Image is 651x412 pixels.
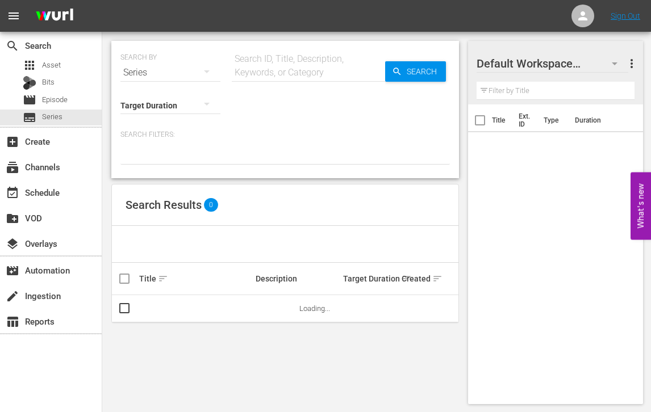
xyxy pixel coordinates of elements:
[6,186,19,200] span: Schedule
[6,264,19,278] span: Automation
[6,212,19,225] span: VOD
[611,11,640,20] a: Sign Out
[120,130,450,140] p: Search Filters:
[625,50,639,77] button: more_vert
[343,272,398,285] div: Target Duration
[6,289,19,303] span: Ingestion
[27,3,82,30] img: ans4CAIJ8jUAAAAAAAAAAAAAAAAAAAAAAAAgQb4GAAAAAAAAAAAAAAAAAAAAAAAAJMjXAAAAAAAAAAAAAAAAAAAAAAAAgAT5G...
[232,52,385,79] div: Search ID, Title, Description, Keywords, or Category
[23,111,36,124] span: Series
[42,111,62,123] span: Series
[42,94,68,106] span: Episode
[512,104,537,136] th: Ext. ID
[6,315,19,329] span: Reports
[120,57,220,89] div: Series
[568,104,636,136] th: Duration
[402,61,446,82] span: Search
[139,272,252,285] div: Title
[158,274,168,284] span: sort
[402,272,427,285] div: Created
[477,48,628,79] div: Default Workspace
[23,76,36,90] div: Bits
[625,57,639,70] span: more_vert
[204,198,218,212] span: 0
[6,161,19,174] span: Channels
[6,39,19,53] span: Search
[385,61,446,82] button: Search
[6,237,19,251] span: Overlays
[23,93,36,107] span: Episode
[42,77,55,88] span: Bits
[631,173,651,240] button: Open Feedback Widget
[126,198,202,212] span: Search Results
[7,9,20,23] span: menu
[6,135,19,149] span: Create
[256,274,340,283] div: Description
[299,304,330,313] span: Loading...
[23,58,36,72] span: Asset
[42,60,61,71] span: Asset
[537,104,568,136] th: Type
[492,104,512,136] th: Title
